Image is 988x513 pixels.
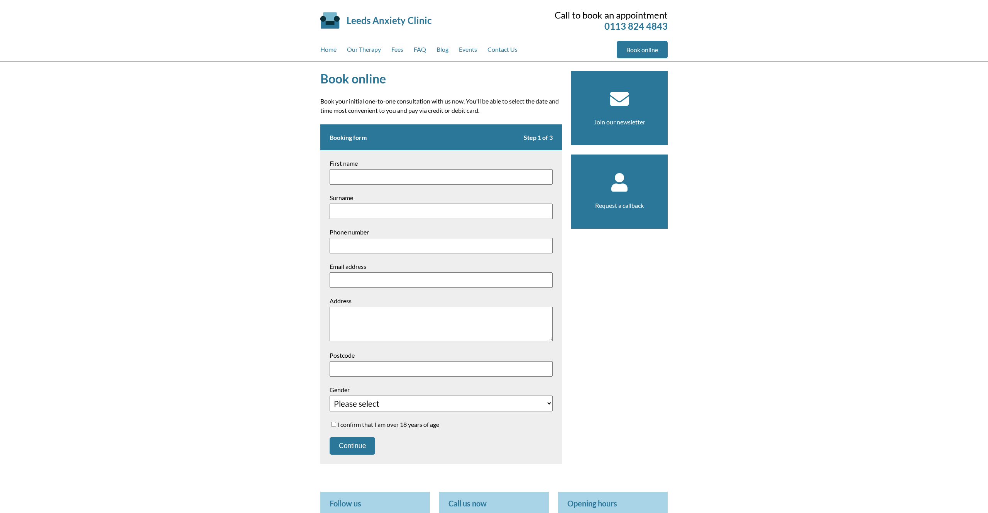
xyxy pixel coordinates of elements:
label: Surname [330,194,553,201]
a: Events [459,41,477,61]
label: Gender [330,386,553,393]
a: Join our newsletter [594,118,645,126]
a: Blog [436,41,448,61]
a: Home [320,41,337,61]
a: Fees [391,41,403,61]
a: Leeds Anxiety Clinic [347,15,431,26]
label: Address [330,297,553,304]
a: 0113 824 4843 [604,20,668,32]
button: Continue [330,437,375,455]
input: I confirm that I am over 18 years of age [331,422,336,427]
label: Postcode [330,352,553,359]
label: Email address [330,263,553,270]
span: Step 1 of 3 [524,134,553,141]
a: Contact Us [487,41,518,61]
a: FAQ [414,41,426,61]
h1: Book online [320,71,562,86]
p: Book your initial one-to-one consultation with us now. You'll be able to select the date and time... [320,97,562,115]
label: I confirm that I am over 18 years of age [330,421,553,428]
a: Book online [617,41,668,58]
label: Phone number [330,228,553,236]
label: First name [330,160,553,167]
h2: Booking form [320,124,562,150]
a: Request a callback [595,202,644,209]
a: Our Therapy [347,41,381,61]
